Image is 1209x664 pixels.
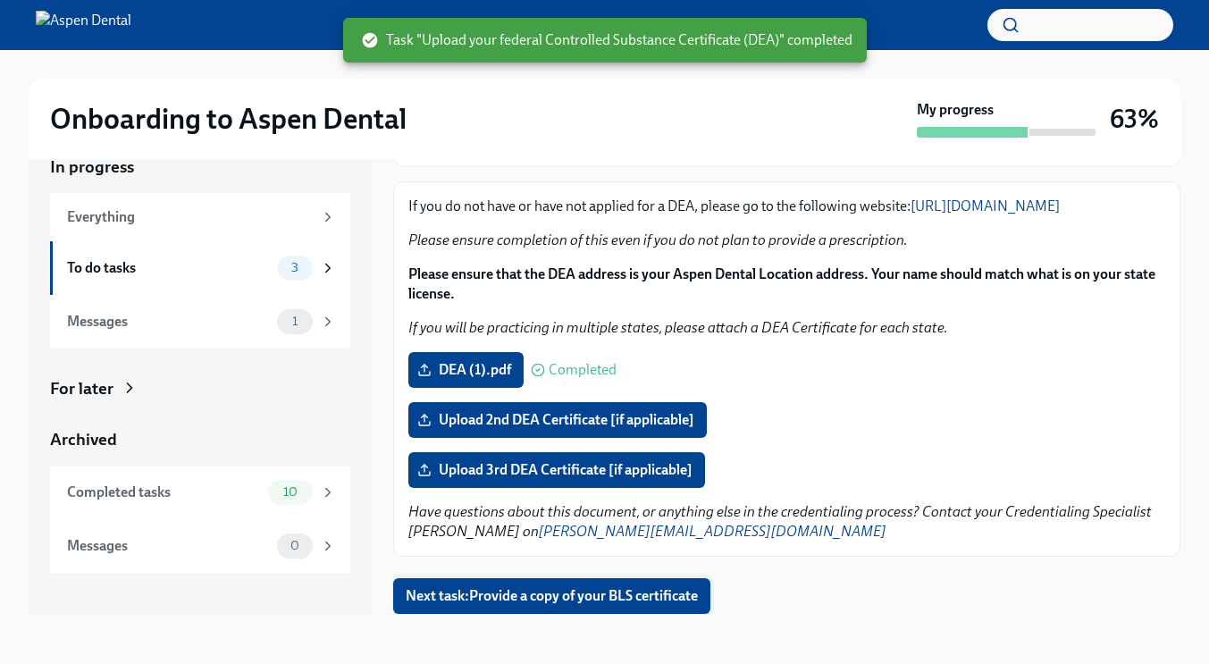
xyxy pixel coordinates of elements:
[273,485,308,499] span: 10
[408,231,908,248] em: Please ensure completion of this even if you do not plan to provide a prescription.
[50,466,350,519] a: Completed tasks10
[408,503,1152,540] em: Have questions about this document, or anything else in the credentialing process? Contact your C...
[36,11,131,39] img: Aspen Dental
[281,315,308,328] span: 1
[67,258,270,278] div: To do tasks
[408,402,707,438] label: Upload 2nd DEA Certificate [if applicable]
[50,519,350,573] a: Messages0
[406,587,698,605] span: Next task : Provide a copy of your BLS certificate
[408,265,1155,302] strong: Please ensure that the DEA address is your Aspen Dental Location address. Your name should match ...
[911,198,1060,214] a: [URL][DOMAIN_NAME]
[50,193,350,241] a: Everything
[549,363,617,377] span: Completed
[408,352,524,388] label: DEA (1).pdf
[361,30,852,50] span: Task "Upload your federal Controlled Substance Certificate (DEA)" completed
[50,377,113,400] div: For later
[393,578,710,614] button: Next task:Provide a copy of your BLS certificate
[281,261,309,274] span: 3
[421,411,694,429] span: Upload 2nd DEA Certificate [if applicable]
[408,319,948,336] em: If you will be practicing in multiple states, please attach a DEA Certificate for each state.
[917,100,994,120] strong: My progress
[67,483,261,502] div: Completed tasks
[1110,103,1159,135] h3: 63%
[408,197,1165,216] p: If you do not have or have not applied for a DEA, please go to the following website:
[50,295,350,349] a: Messages1
[67,207,313,227] div: Everything
[539,523,886,540] a: [PERSON_NAME][EMAIL_ADDRESS][DOMAIN_NAME]
[67,536,270,556] div: Messages
[50,428,350,451] a: Archived
[50,101,407,137] h2: Onboarding to Aspen Dental
[50,155,350,179] a: In progress
[421,461,693,479] span: Upload 3rd DEA Certificate [if applicable]
[408,452,705,488] label: Upload 3rd DEA Certificate [if applicable]
[280,539,310,552] span: 0
[67,312,270,332] div: Messages
[421,361,511,379] span: DEA (1).pdf
[50,241,350,295] a: To do tasks3
[50,377,350,400] a: For later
